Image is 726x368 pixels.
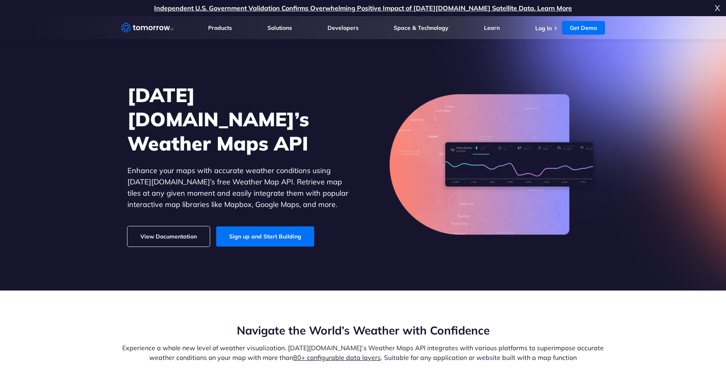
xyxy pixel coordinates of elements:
a: Learn [484,24,500,31]
a: Get Demo [562,21,605,35]
p: Experience a whole new level of weather visualization. [DATE][DOMAIN_NAME]’s Weather Maps API int... [121,343,605,362]
a: Developers [328,24,359,31]
h2: Navigate the World’s Weather with Confidence [121,323,605,338]
a: Space & Technology [394,24,449,31]
a: Sign up and Start Building [216,226,314,247]
h1: [DATE][DOMAIN_NAME]’s Weather Maps API [127,83,349,155]
a: Solutions [267,24,292,31]
a: Home link [121,22,173,34]
a: View Documentation [127,226,210,247]
p: Enhance your maps with accurate weather conditions using [DATE][DOMAIN_NAME]’s free Weather Map A... [127,165,349,210]
a: 80+ configurable data layers [293,353,381,362]
a: Independent U.S. Government Validation Confirms Overwhelming Positive Impact of [DATE][DOMAIN_NAM... [154,4,572,12]
a: Products [208,24,232,31]
a: Log In [535,25,552,32]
